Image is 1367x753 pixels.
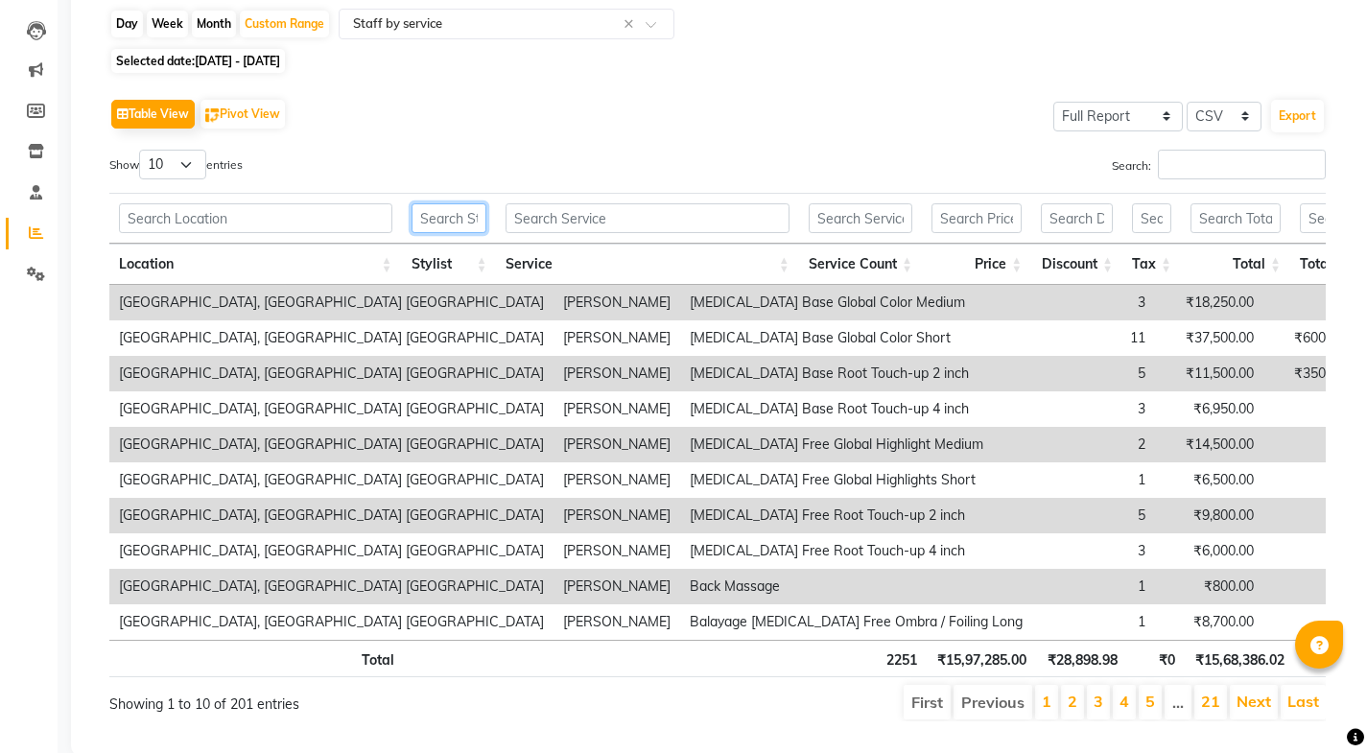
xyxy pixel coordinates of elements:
td: 11 [1032,320,1155,356]
a: 3 [1094,692,1103,711]
td: [PERSON_NAME] [554,285,680,320]
td: ₹600.00 [1263,320,1354,356]
td: [GEOGRAPHIC_DATA], [GEOGRAPHIC_DATA] [GEOGRAPHIC_DATA] [109,533,554,569]
td: [GEOGRAPHIC_DATA], [GEOGRAPHIC_DATA] [GEOGRAPHIC_DATA] [109,356,554,391]
td: 3 [1032,391,1155,427]
td: [PERSON_NAME] [554,356,680,391]
td: [MEDICAL_DATA] Base Global Color Short [680,320,1032,356]
div: Showing 1 to 10 of 201 entries [109,683,600,715]
td: Balayage [MEDICAL_DATA] Free Ombra / Foiling Long [680,604,1032,640]
td: [GEOGRAPHIC_DATA], [GEOGRAPHIC_DATA] [GEOGRAPHIC_DATA] [109,498,554,533]
input: Search Discount [1041,203,1113,233]
td: [PERSON_NAME] [554,569,680,604]
td: [GEOGRAPHIC_DATA], [GEOGRAPHIC_DATA] [GEOGRAPHIC_DATA] [109,285,554,320]
a: 1 [1042,692,1051,711]
input: Search Total [1190,203,1281,233]
td: [PERSON_NAME] [554,391,680,427]
th: Tax: activate to sort column ascending [1122,244,1181,285]
th: Stylist: activate to sort column ascending [402,244,497,285]
th: Total [109,640,404,677]
td: 1 [1032,569,1155,604]
input: Search Price [931,203,1022,233]
td: 5 [1032,498,1155,533]
td: [PERSON_NAME] [554,427,680,462]
span: [DATE] - [DATE] [195,54,280,68]
td: [MEDICAL_DATA] Free Global Highlights Short [680,462,1032,498]
td: ₹0 [1263,498,1354,533]
span: Clear all [624,14,640,35]
td: [PERSON_NAME] [554,462,680,498]
th: Service: activate to sort column ascending [496,244,798,285]
td: [PERSON_NAME] [554,533,680,569]
a: Last [1287,692,1319,711]
input: Search Service [506,203,789,233]
td: ₹0 [1263,285,1354,320]
td: ₹18,250.00 [1155,285,1263,320]
td: ₹0 [1263,391,1354,427]
td: ₹0 [1263,427,1354,462]
td: ₹6,000.00 [1155,533,1263,569]
button: Export [1271,100,1324,132]
td: [GEOGRAPHIC_DATA], [GEOGRAPHIC_DATA] [GEOGRAPHIC_DATA] [109,427,554,462]
span: Selected date: [111,49,285,73]
img: pivot.png [205,108,220,123]
td: ₹37,500.00 [1155,320,1263,356]
a: Next [1237,692,1271,711]
td: [MEDICAL_DATA] Free Root Touch-up 4 inch [680,533,1032,569]
div: Custom Range [240,11,329,37]
td: ₹9,800.00 [1155,498,1263,533]
select: Showentries [139,150,206,179]
td: [MEDICAL_DATA] Base Global Color Medium [680,285,1032,320]
td: 3 [1032,533,1155,569]
input: Search: [1158,150,1326,179]
td: ₹0 [1263,604,1354,640]
td: ₹6,950.00 [1155,391,1263,427]
td: ₹800.00 [1155,569,1263,604]
a: 2 [1068,692,1077,711]
td: 3 [1032,285,1155,320]
th: Location: activate to sort column ascending [109,244,402,285]
label: Show entries [109,150,243,179]
td: [PERSON_NAME] [554,498,680,533]
div: Month [192,11,236,37]
a: 21 [1201,692,1220,711]
td: ₹11,500.00 [1155,356,1263,391]
td: ₹0 [1263,533,1354,569]
button: Pivot View [200,100,285,129]
td: 1 [1032,462,1155,498]
td: 1 [1032,604,1155,640]
td: [MEDICAL_DATA] Free Root Touch-up 2 inch [680,498,1032,533]
td: Back Massage [680,569,1032,604]
td: ₹0 [1263,569,1354,604]
td: ₹350.00 [1263,356,1354,391]
td: [GEOGRAPHIC_DATA], [GEOGRAPHIC_DATA] [GEOGRAPHIC_DATA] [109,320,554,356]
div: Week [147,11,188,37]
th: ₹15,97,285.00 [927,640,1037,677]
th: ₹28,898.98 [1036,640,1127,677]
button: Table View [111,100,195,129]
td: 5 [1032,356,1155,391]
th: Service Count: activate to sort column ascending [799,244,922,285]
label: Search: [1112,150,1326,179]
td: [MEDICAL_DATA] Free Global Highlight Medium [680,427,1032,462]
td: [GEOGRAPHIC_DATA], [GEOGRAPHIC_DATA] [GEOGRAPHIC_DATA] [109,569,554,604]
td: [GEOGRAPHIC_DATA], [GEOGRAPHIC_DATA] [GEOGRAPHIC_DATA] [109,462,554,498]
input: Search Location [119,203,392,233]
th: Total: activate to sort column ascending [1181,244,1290,285]
a: 5 [1145,692,1155,711]
input: Search Tax [1132,203,1171,233]
th: Price: activate to sort column ascending [922,244,1031,285]
div: Day [111,11,143,37]
input: Search Stylist [412,203,487,233]
td: [MEDICAL_DATA] Base Root Touch-up 4 inch [680,391,1032,427]
td: ₹8,700.00 [1155,604,1263,640]
td: ₹0 [1263,462,1354,498]
td: ₹14,500.00 [1155,427,1263,462]
td: [MEDICAL_DATA] Base Root Touch-up 2 inch [680,356,1032,391]
td: 2 [1032,427,1155,462]
td: [GEOGRAPHIC_DATA], [GEOGRAPHIC_DATA] [GEOGRAPHIC_DATA] [109,391,554,427]
td: ₹6,500.00 [1155,462,1263,498]
th: ₹15,68,386.02 [1185,640,1295,677]
td: [PERSON_NAME] [554,320,680,356]
td: [PERSON_NAME] [554,604,680,640]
